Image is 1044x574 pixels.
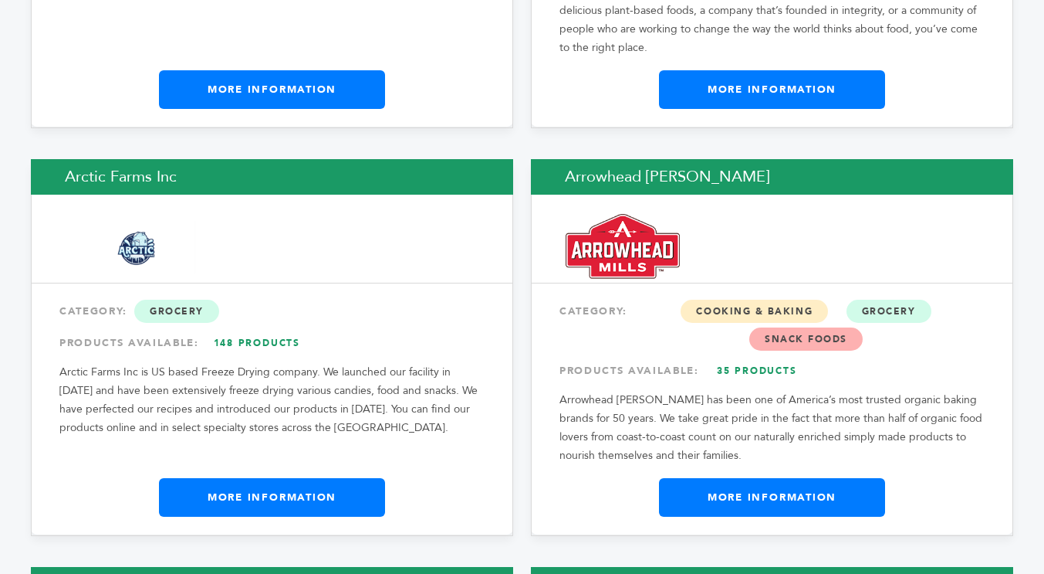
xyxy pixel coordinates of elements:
span: Cooking & Baking [681,300,828,323]
span: Grocery [134,300,219,323]
span: Snack Foods [749,328,863,351]
h2: Arctic Farms Inc [31,159,513,195]
div: PRODUCTS AVAILABLE: [59,329,485,357]
p: Arrowhead [PERSON_NAME] has been one of America’s most trusted organic baking brands for 50 years... [559,391,985,465]
img: Arctic Farms Inc [66,221,208,273]
h2: Arrowhead [PERSON_NAME] [531,159,1013,195]
p: Arctic Farms Inc is US based Freeze Drying company. We launched our facility in [DATE] and have b... [59,363,485,437]
img: Arrowhead Mills [566,214,680,280]
div: CATEGORY: [59,297,485,325]
a: More Information [659,70,885,109]
div: PRODUCTS AVAILABLE: [559,357,985,385]
a: More Information [159,478,385,517]
span: Grocery [846,300,931,323]
a: More Information [159,70,385,109]
a: 148 Products [203,329,311,357]
div: CATEGORY: [559,297,985,353]
a: More Information [659,478,885,517]
a: 35 Products [703,357,811,385]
